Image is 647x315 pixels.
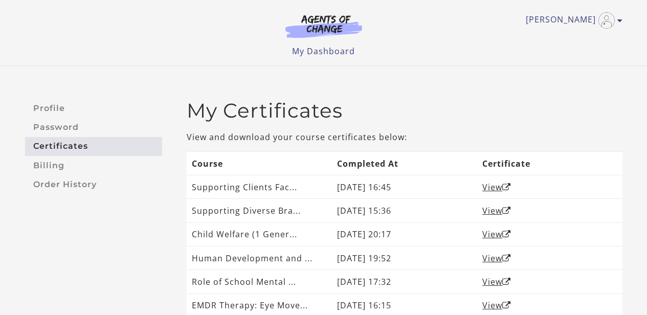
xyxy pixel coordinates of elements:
a: ViewOpen in a new window [482,182,511,193]
i: Open in a new window [502,301,511,309]
a: Order History [25,175,162,194]
i: Open in a new window [502,230,511,238]
td: Child Welfare (1 Gener... [187,222,332,246]
h2: My Certificates [187,99,622,123]
a: ViewOpen in a new window [482,205,511,216]
a: Password [25,118,162,137]
i: Open in a new window [502,183,511,191]
a: My Dashboard [292,46,355,57]
i: Open in a new window [502,278,511,286]
i: Open in a new window [502,254,511,262]
td: [DATE] 15:36 [332,199,477,222]
td: [DATE] 19:52 [332,246,477,270]
i: Open in a new window [502,207,511,215]
th: Certificate [477,151,622,175]
a: ViewOpen in a new window [482,300,511,311]
td: [DATE] 20:17 [332,222,477,246]
th: Course [187,151,332,175]
a: Toggle menu [526,12,617,29]
img: Agents of Change Logo [275,14,373,38]
a: Billing [25,156,162,175]
td: Role of School Mental ... [187,270,332,294]
th: Completed At [332,151,477,175]
td: [DATE] 16:45 [332,175,477,199]
a: ViewOpen in a new window [482,253,511,264]
td: Supporting Diverse Bra... [187,199,332,222]
a: ViewOpen in a new window [482,276,511,287]
a: Certificates [25,137,162,156]
a: ViewOpen in a new window [482,229,511,240]
a: Profile [25,99,162,118]
td: Human Development and ... [187,246,332,270]
p: View and download your course certificates below: [187,131,622,143]
td: [DATE] 17:32 [332,270,477,294]
td: Supporting Clients Fac... [187,175,332,199]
